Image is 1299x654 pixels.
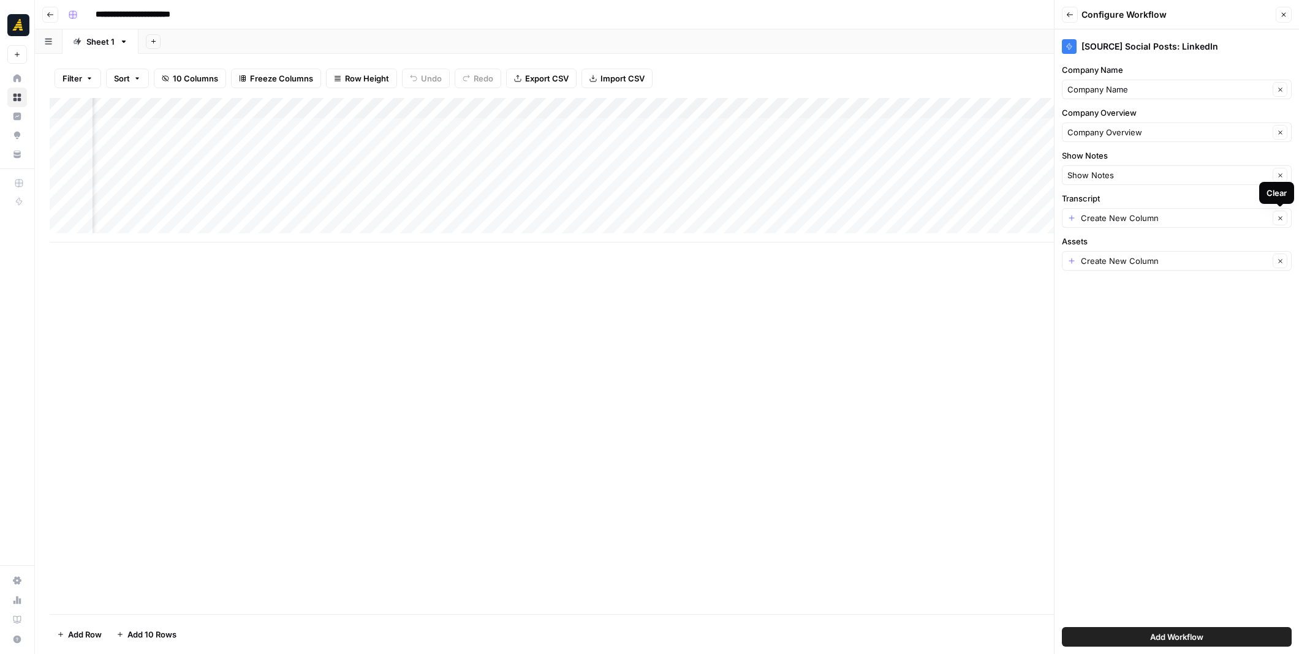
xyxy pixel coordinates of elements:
span: 10 Columns [173,72,218,85]
span: Add 10 Rows [127,628,176,641]
button: Add Row [50,625,109,644]
input: Create New Column [1081,255,1269,267]
button: Export CSV [506,69,577,88]
label: Transcript [1062,192,1292,205]
a: Learning Hub [7,610,27,630]
img: Marketers in Demand Logo [7,14,29,36]
div: Sheet 1 [86,36,115,48]
span: Filter [62,72,82,85]
a: Sheet 1 [62,29,138,54]
button: Undo [402,69,450,88]
div: Clear [1267,187,1287,199]
label: Assets [1062,235,1292,247]
span: Export CSV [525,72,569,85]
button: Filter [55,69,101,88]
a: Settings [7,571,27,590]
label: Company Name [1062,64,1292,76]
a: Home [7,69,27,88]
span: Freeze Columns [250,72,313,85]
button: Add Workflow [1062,627,1292,647]
button: Add 10 Rows [109,625,184,644]
label: Show Notes [1062,149,1292,162]
input: Company Overview [1067,126,1269,138]
button: Sort [106,69,149,88]
a: Insights [7,107,27,126]
button: Freeze Columns [231,69,321,88]
button: Help + Support [7,630,27,649]
span: Undo [421,72,442,85]
button: Import CSV [581,69,653,88]
span: Row Height [345,72,389,85]
input: Show Notes [1067,169,1269,181]
span: Import CSV [600,72,645,85]
span: Add Workflow [1150,631,1203,643]
button: Row Height [326,69,397,88]
a: Usage [7,590,27,610]
a: Opportunities [7,126,27,145]
input: Create New Column [1081,212,1269,224]
span: Add Row [68,628,102,641]
input: Company Name [1067,83,1269,96]
div: [SOURCE] Social Posts: LinkedIn [1062,39,1292,54]
span: Redo [474,72,493,85]
span: Sort [114,72,130,85]
button: Redo [455,69,501,88]
a: Browse [7,88,27,107]
label: Company Overview [1062,107,1292,119]
button: 10 Columns [154,69,226,88]
a: Your Data [7,145,27,164]
button: Workspace: Marketers in Demand [7,10,27,40]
